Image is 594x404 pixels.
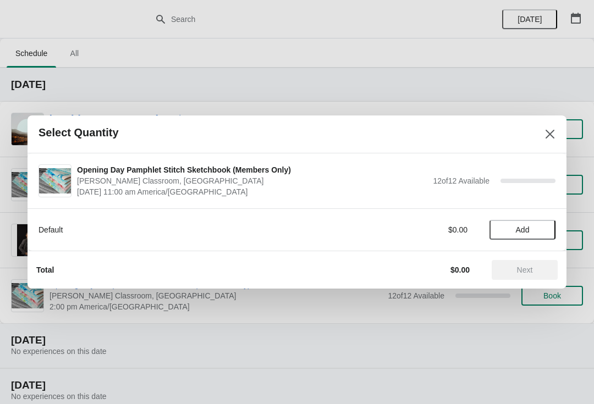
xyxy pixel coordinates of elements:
[540,124,560,144] button: Close
[38,126,119,139] h2: Select Quantity
[77,175,427,186] span: [PERSON_NAME] Classroom, [GEOGRAPHIC_DATA]
[77,164,427,175] span: Opening Day Pamphlet Stitch Sketchbook (Members Only)
[39,168,71,193] img: Opening Day Pamphlet Stitch Sketchbook (Members Only) | Kimberly Clark Classroom, Trout Museum of...
[366,224,468,235] div: $0.00
[450,265,470,274] strong: $0.00
[490,220,555,240] button: Add
[516,225,530,234] span: Add
[38,224,344,235] div: Default
[36,265,54,274] strong: Total
[77,186,427,197] span: [DATE] 11:00 am America/[GEOGRAPHIC_DATA]
[433,176,490,185] span: 12 of 12 Available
